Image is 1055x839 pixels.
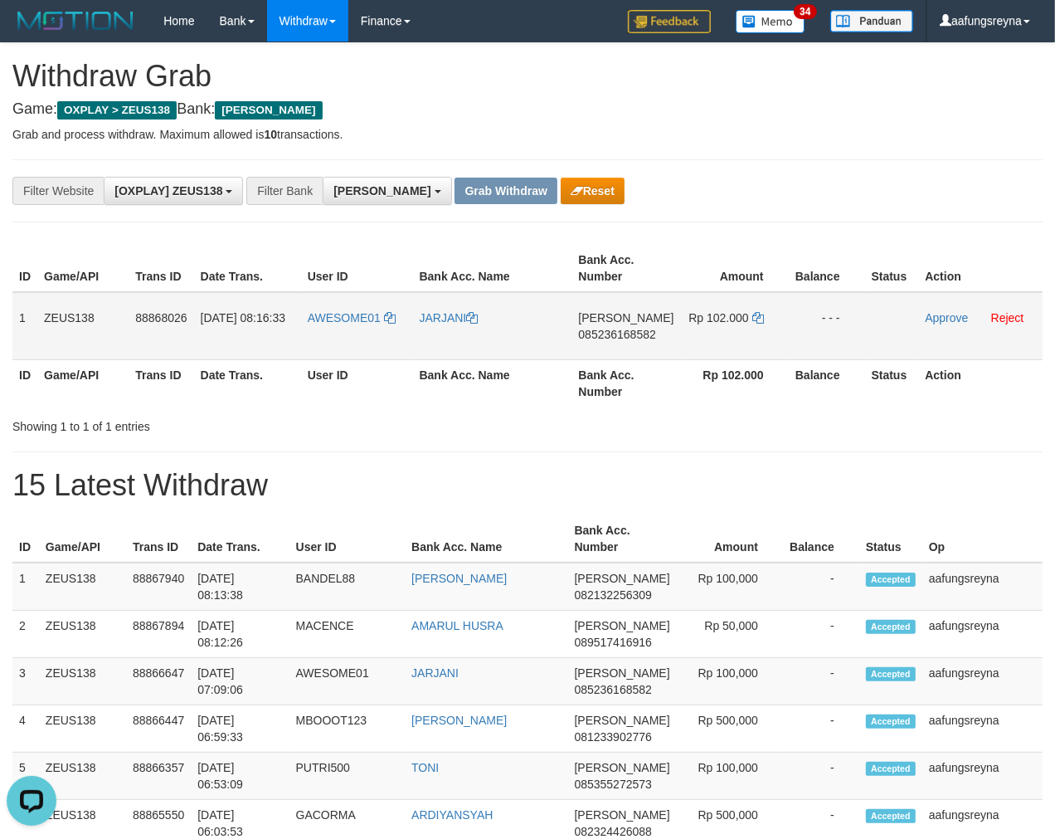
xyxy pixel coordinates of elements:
[681,359,789,407] th: Rp 102.000
[37,292,129,360] td: ZEUS138
[783,611,859,658] td: -
[289,515,406,563] th: User ID
[289,658,406,705] td: AWESOME01
[12,469,1043,502] h1: 15 Latest Withdraw
[194,359,301,407] th: Date Trans.
[575,588,652,602] span: Copy 082132256309 to clipboard
[411,761,439,774] a: TONI
[129,245,193,292] th: Trans ID
[783,515,859,563] th: Balance
[420,311,479,324] a: JARJANI
[922,515,1043,563] th: Op
[289,753,406,800] td: PUTRI500
[677,611,783,658] td: Rp 50,000
[677,563,783,611] td: Rp 100,000
[575,730,652,744] span: Copy 081233902776 to clipboard
[413,245,572,292] th: Bank Acc. Name
[12,515,39,563] th: ID
[922,705,1043,753] td: aafungsreyna
[411,808,493,822] a: ARDIYANSYAH
[677,515,783,563] th: Amount
[568,515,677,563] th: Bank Acc. Number
[126,563,191,611] td: 88867940
[789,359,865,407] th: Balance
[308,311,396,324] a: AWESOME01
[191,753,289,800] td: [DATE] 06:53:09
[922,563,1043,611] td: aafungsreyna
[12,705,39,753] td: 4
[39,515,126,563] th: Game/API
[571,245,680,292] th: Bank Acc. Number
[405,515,567,563] th: Bank Acc. Name
[575,619,670,632] span: [PERSON_NAME]
[866,809,916,823] span: Accepted
[575,636,652,649] span: Copy 089517416916 to clipboard
[866,762,916,776] span: Accepted
[859,515,922,563] th: Status
[12,611,39,658] td: 2
[922,658,1043,705] td: aafungsreyna
[333,184,430,198] span: [PERSON_NAME]
[575,778,652,791] span: Copy 085355272573 to clipboard
[12,177,104,205] div: Filter Website
[411,666,459,680] a: JARJANI
[264,128,277,141] strong: 10
[39,611,126,658] td: ZEUS138
[12,101,1043,118] h4: Game: Bank:
[126,658,191,705] td: 88866647
[783,705,859,753] td: -
[191,611,289,658] td: [DATE] 08:12:26
[126,705,191,753] td: 88866447
[289,563,406,611] td: BANDEL88
[578,311,673,324] span: [PERSON_NAME]
[677,705,783,753] td: Rp 500,000
[575,666,670,680] span: [PERSON_NAME]
[789,292,865,360] td: - - -
[191,563,289,611] td: [DATE] 08:13:38
[830,10,913,32] img: panduan.png
[794,4,816,19] span: 34
[991,311,1024,324] a: Reject
[575,683,652,696] span: Copy 085236168582 to clipboard
[918,359,1043,407] th: Action
[12,359,37,407] th: ID
[865,359,919,407] th: Status
[413,359,572,407] th: Bank Acc. Name
[561,178,625,204] button: Reset
[215,101,322,120] span: [PERSON_NAME]
[922,753,1043,800] td: aafungsreyna
[918,245,1043,292] th: Action
[126,753,191,800] td: 88866357
[866,715,916,729] span: Accepted
[866,573,916,587] span: Accepted
[866,667,916,681] span: Accepted
[12,753,39,800] td: 5
[789,245,865,292] th: Balance
[39,705,126,753] td: ZEUS138
[628,10,711,33] img: Feedback.jpg
[289,611,406,658] td: MACENCE
[12,563,39,611] td: 1
[411,572,507,585] a: [PERSON_NAME]
[37,359,129,407] th: Game/API
[7,7,56,56] button: Open LiveChat chat widget
[575,808,670,822] span: [PERSON_NAME]
[301,245,413,292] th: User ID
[57,101,177,120] span: OXPLAY > ZEUS138
[246,177,323,205] div: Filter Bank
[39,658,126,705] td: ZEUS138
[39,563,126,611] td: ZEUS138
[12,8,139,33] img: MOTION_logo.png
[12,126,1043,143] p: Grab and process withdraw. Maximum allowed is transactions.
[289,705,406,753] td: MBOOOT123
[677,658,783,705] td: Rp 100,000
[575,761,670,774] span: [PERSON_NAME]
[575,714,670,727] span: [PERSON_NAME]
[411,619,503,632] a: AMARUL HUSRA
[308,311,381,324] span: AWESOME01
[925,311,968,324] a: Approve
[681,245,789,292] th: Amount
[411,714,507,727] a: [PERSON_NAME]
[677,753,783,800] td: Rp 100,000
[865,245,919,292] th: Status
